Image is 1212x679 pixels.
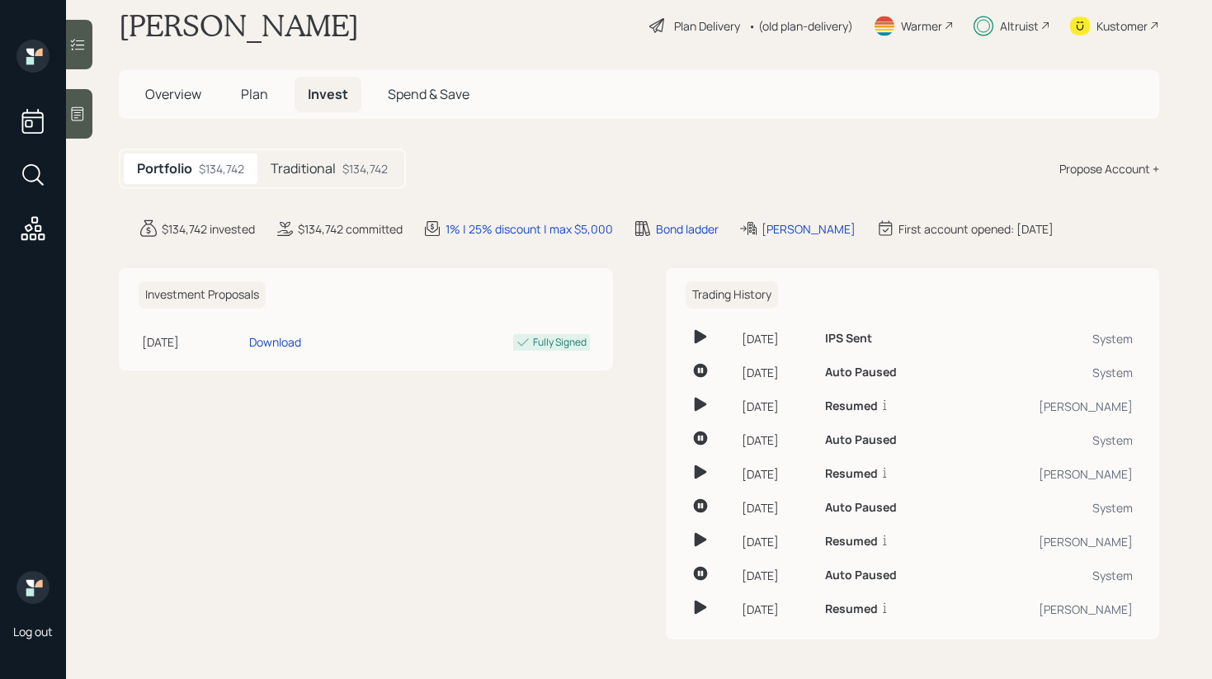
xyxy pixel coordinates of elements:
div: $134,742 committed [298,220,403,238]
h6: Auto Paused [825,433,897,447]
div: $134,742 invested [162,220,255,238]
div: System [967,364,1133,381]
div: [PERSON_NAME] [967,533,1133,550]
h6: Trading History [686,281,778,309]
span: Plan [241,85,268,103]
div: System [967,431,1133,449]
span: Overview [145,85,201,103]
div: [DATE] [142,333,243,351]
div: Propose Account + [1059,160,1159,177]
div: [DATE] [742,601,813,618]
h5: Portfolio [137,161,192,177]
h6: Resumed [825,399,878,413]
div: $134,742 [342,160,388,177]
h6: Auto Paused [825,365,897,380]
h6: IPS Sent [825,332,872,346]
div: • (old plan-delivery) [748,17,853,35]
div: Kustomer [1096,17,1148,35]
div: First account opened: [DATE] [898,220,1054,238]
div: Bond ladder [656,220,719,238]
div: [DATE] [742,398,813,415]
div: [DATE] [742,567,813,584]
div: Warmer [901,17,942,35]
div: $134,742 [199,160,244,177]
div: 1% | 25% discount | max $5,000 [446,220,613,238]
div: System [967,330,1133,347]
h6: Resumed [825,467,878,481]
span: Invest [308,85,348,103]
h6: Auto Paused [825,568,897,582]
div: [PERSON_NAME] [762,220,856,238]
div: [DATE] [742,465,813,483]
div: System [967,499,1133,516]
h6: Resumed [825,535,878,549]
div: [DATE] [742,431,813,449]
div: System [967,567,1133,584]
div: [PERSON_NAME] [967,398,1133,415]
div: Fully Signed [533,335,587,350]
h5: Traditional [271,161,336,177]
div: [PERSON_NAME] [967,601,1133,618]
div: [DATE] [742,533,813,550]
div: Log out [13,624,53,639]
h6: Auto Paused [825,501,897,515]
div: [PERSON_NAME] [967,465,1133,483]
img: retirable_logo.png [17,571,50,604]
div: Plan Delivery [674,17,740,35]
h6: Resumed [825,602,878,616]
div: [DATE] [742,364,813,381]
div: [DATE] [742,499,813,516]
div: Download [249,333,301,351]
div: [DATE] [742,330,813,347]
h6: Investment Proposals [139,281,266,309]
div: Altruist [1000,17,1039,35]
span: Spend & Save [388,85,469,103]
h1: [PERSON_NAME] [119,7,359,44]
